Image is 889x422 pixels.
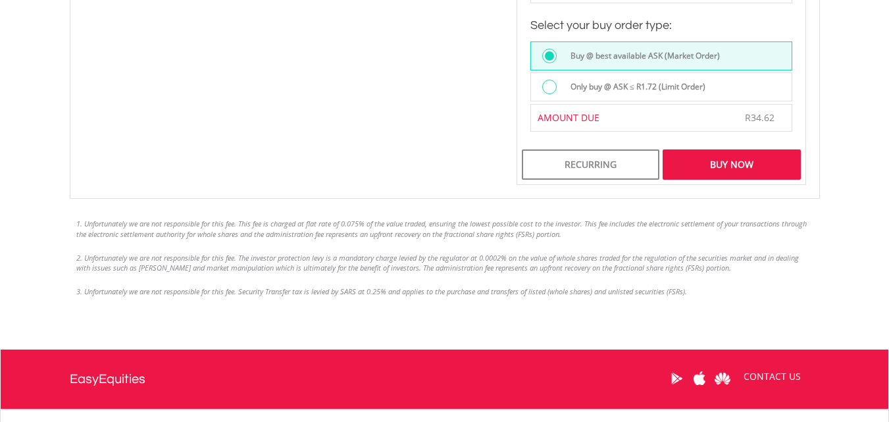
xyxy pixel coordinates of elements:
a: Google Play [665,358,688,399]
a: EasyEquities [70,350,145,409]
li: 3. Unfortunately we are not responsible for this fee. Security Transfer tax is levied by SARS at ... [76,286,813,297]
span: AMOUNT DUE [538,111,599,124]
div: Buy Now [663,149,800,180]
li: 1. Unfortunately we are not responsible for this fee. This fee is charged at flat rate of 0.075% ... [76,219,813,239]
label: Only buy @ ASK ≤ R1.72 (Limit Order) [563,80,705,94]
span: R34.62 [745,111,775,124]
h3: Select your buy order type: [530,16,792,35]
li: 2. Unfortunately we are not responsible for this fee. The investor protection levy is a mandatory... [76,253,813,273]
a: Apple [688,358,711,399]
a: CONTACT US [734,358,810,395]
div: Recurring [522,149,659,180]
a: Huawei [711,358,734,399]
label: Buy @ best available ASK (Market Order) [563,49,720,63]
